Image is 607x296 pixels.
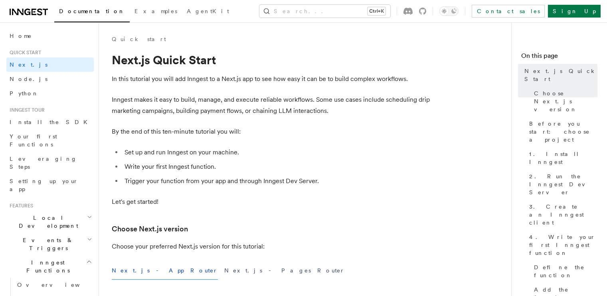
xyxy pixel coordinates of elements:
[112,262,218,280] button: Next.js - App Router
[187,8,229,14] span: AgentKit
[6,203,33,209] span: Features
[529,150,597,166] span: 1. Install Inngest
[6,86,94,101] a: Python
[6,174,94,196] a: Setting up your app
[6,49,41,56] span: Quick start
[531,86,597,116] a: Choose Next.js version
[122,176,431,187] li: Trigger your function from your app and through Inngest Dev Server.
[130,2,182,22] a: Examples
[10,76,47,82] span: Node.js
[134,8,177,14] span: Examples
[122,147,431,158] li: Set up and run Inngest on your machine.
[54,2,130,22] a: Documentation
[10,156,77,170] span: Leveraging Steps
[112,196,431,207] p: Let's get started!
[224,262,345,280] button: Next.js - Pages Router
[59,8,125,14] span: Documentation
[122,161,431,172] li: Write your first Inngest function.
[524,67,597,83] span: Next.js Quick Start
[112,73,431,85] p: In this tutorial you will add Inngest to a Next.js app to see how easy it can be to build complex...
[10,178,78,192] span: Setting up your app
[17,282,99,288] span: Overview
[6,57,94,72] a: Next.js
[112,94,431,116] p: Inngest makes it easy to build, manage, and execute reliable workflows. Some use cases include sc...
[534,89,597,113] span: Choose Next.js version
[368,7,386,15] kbd: Ctrl+K
[6,129,94,152] a: Your first Functions
[439,6,459,16] button: Toggle dark mode
[112,223,188,235] a: Choose Next.js version
[259,5,390,18] button: Search...Ctrl+K
[10,32,32,40] span: Home
[6,152,94,174] a: Leveraging Steps
[531,260,597,282] a: Define the function
[6,107,45,113] span: Inngest tour
[112,126,431,137] p: By the end of this ten-minute tutorial you will:
[6,233,94,255] button: Events & Triggers
[529,203,597,227] span: 3. Create an Inngest client
[182,2,234,22] a: AgentKit
[6,72,94,86] a: Node.js
[6,211,94,233] button: Local Development
[6,214,87,230] span: Local Development
[529,233,597,257] span: 4. Write your first Inngest function
[548,5,601,18] a: Sign Up
[6,255,94,278] button: Inngest Functions
[10,61,47,68] span: Next.js
[10,90,39,97] span: Python
[10,119,92,125] span: Install the SDK
[10,133,57,148] span: Your first Functions
[6,236,87,252] span: Events & Triggers
[112,35,166,43] a: Quick start
[521,64,597,86] a: Next.js Quick Start
[112,53,431,67] h1: Next.js Quick Start
[526,199,597,230] a: 3. Create an Inngest client
[526,169,597,199] a: 2. Run the Inngest Dev Server
[529,120,597,144] span: Before you start: choose a project
[534,263,597,279] span: Define the function
[6,115,94,129] a: Install the SDK
[14,278,94,292] a: Overview
[526,116,597,147] a: Before you start: choose a project
[526,230,597,260] a: 4. Write your first Inngest function
[112,241,431,252] p: Choose your preferred Next.js version for this tutorial:
[526,147,597,169] a: 1. Install Inngest
[472,5,545,18] a: Contact sales
[6,29,94,43] a: Home
[6,259,86,274] span: Inngest Functions
[521,51,597,64] h4: On this page
[529,172,597,196] span: 2. Run the Inngest Dev Server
